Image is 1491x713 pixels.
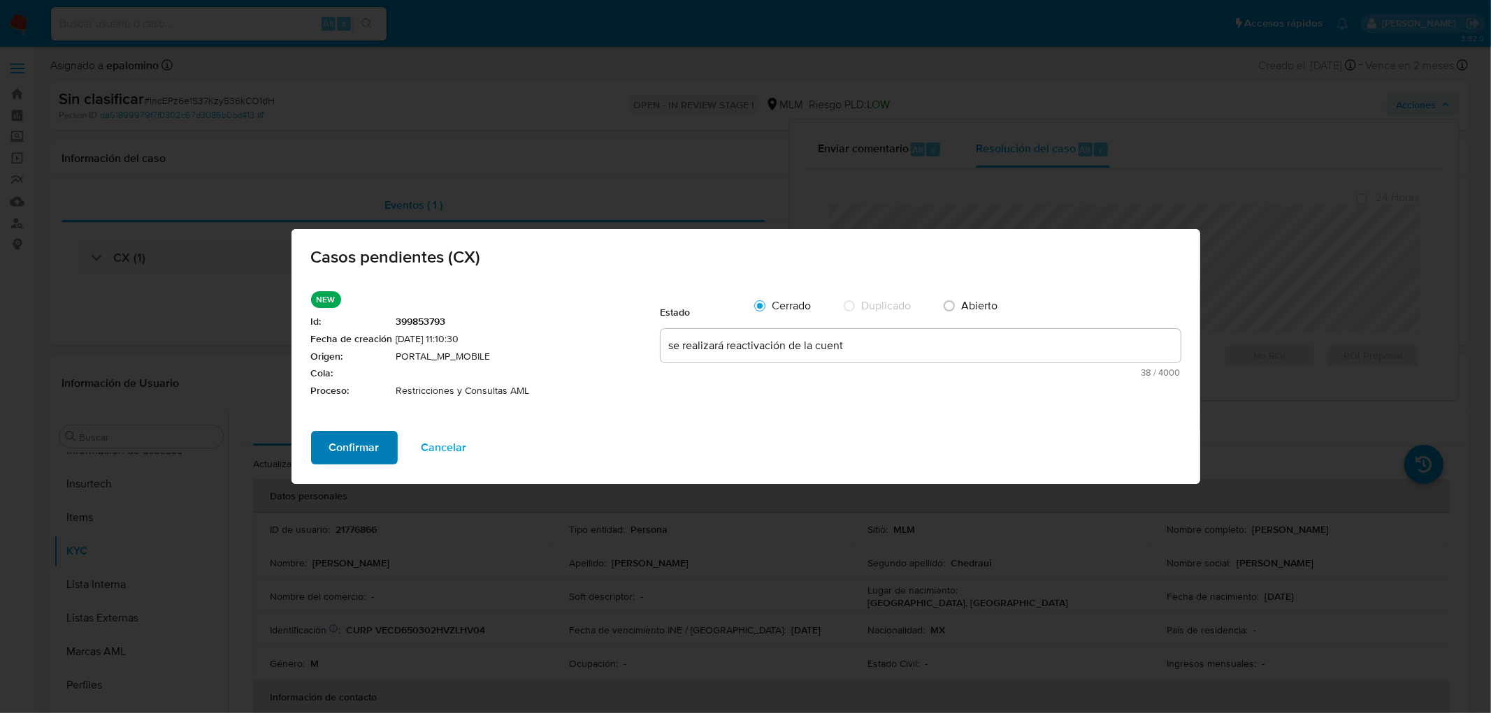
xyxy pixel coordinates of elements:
span: [DATE] 11:10:30 [396,332,661,346]
span: Restricciones y Consultas AML [396,384,661,398]
span: PORTAL_MP_MOBILE [396,350,661,364]
span: Cancelar [422,432,467,463]
span: Cola : [311,367,393,381]
textarea: se realizará reactivación de la cuent [661,329,1181,362]
div: Estado [661,291,744,326]
span: Proceso : [311,384,393,398]
span: Origen : [311,350,393,364]
span: Fecha de creación [311,332,393,346]
span: Casos pendientes (CX) [311,249,1181,265]
button: Confirmar [311,431,398,464]
span: Confirmar [329,432,380,463]
span: 399853793 [396,315,661,329]
span: Abierto [962,297,998,314]
p: NEW [311,291,341,308]
span: Máximo 4000 caracteres [665,368,1181,377]
span: Id : [311,315,393,329]
button: Cancelar [403,431,485,464]
span: Cerrado [772,297,812,314]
